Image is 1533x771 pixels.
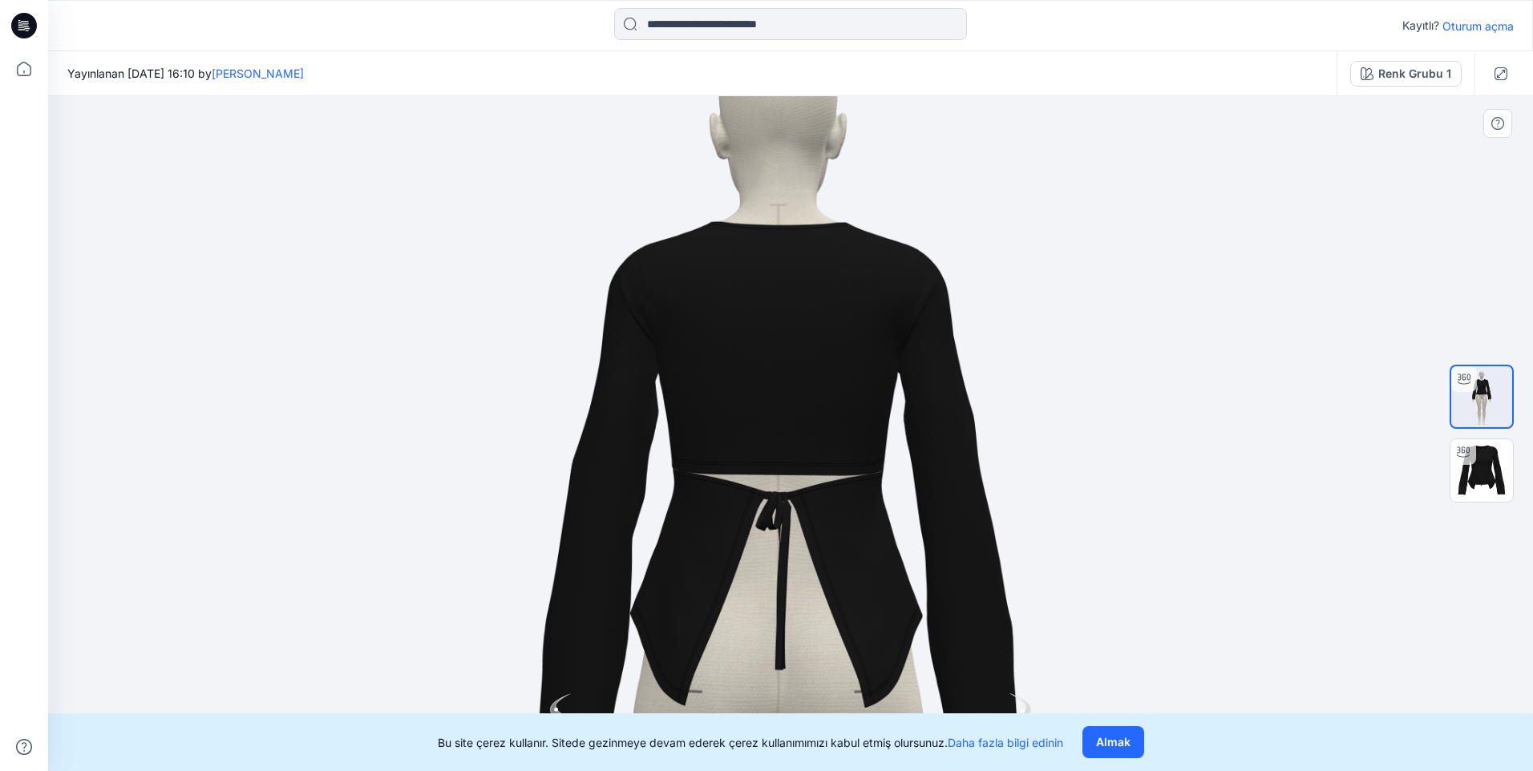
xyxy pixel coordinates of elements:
p: Kayıtlı? [1402,16,1439,35]
button: Almak [1082,726,1144,758]
img: Arşiv [1451,366,1512,427]
a: Daha fazla bilgi edinin [948,736,1063,749]
img: Arşiv [1450,439,1513,502]
div: Renk Grubu 1 [1378,65,1451,83]
span: Yayınlanan [DATE] 16:10 by [67,65,304,82]
p: Bu site çerez kullanır. Sitede gezinmeye devam ederek çerez kullanımımızı kabul etmiş olursunuz. [438,734,1063,751]
a: [PERSON_NAME] [212,67,304,80]
button: Renk Grubu 1 [1350,61,1462,87]
p: Oturum açma [1442,18,1514,34]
